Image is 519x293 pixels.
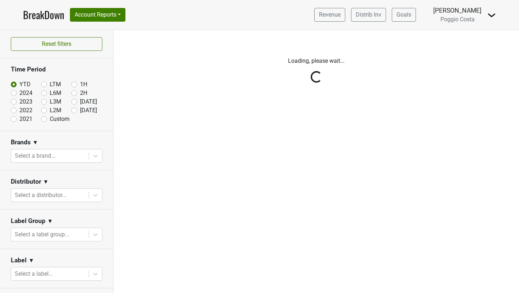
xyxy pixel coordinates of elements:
a: Goals [392,8,416,22]
span: Poggio Costa [440,16,475,23]
a: BreakDown [23,7,64,22]
p: Loading, please wait... [119,57,514,65]
a: Revenue [314,8,345,22]
img: Dropdown Menu [487,11,496,19]
div: [PERSON_NAME] [433,6,482,15]
button: Account Reports [70,8,125,22]
a: Distrib Inv [351,8,386,22]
